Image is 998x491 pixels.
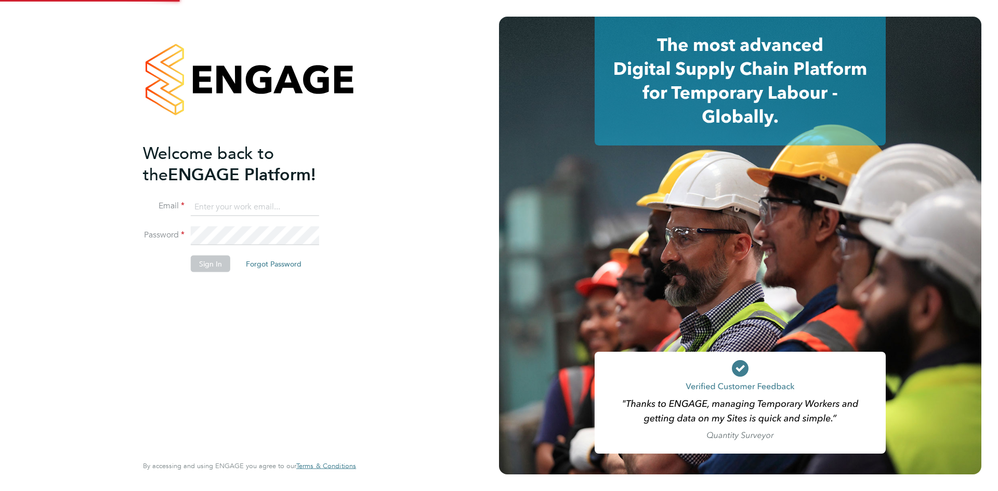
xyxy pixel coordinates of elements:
button: Forgot Password [238,256,310,272]
h2: ENGAGE Platform! [143,142,346,185]
input: Enter your work email... [191,197,319,216]
a: Terms & Conditions [296,462,356,470]
span: By accessing and using ENGAGE you agree to our [143,461,356,470]
label: Email [143,201,185,211]
span: Welcome back to the [143,143,274,184]
span: Terms & Conditions [296,461,356,470]
button: Sign In [191,256,230,272]
label: Password [143,230,185,241]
